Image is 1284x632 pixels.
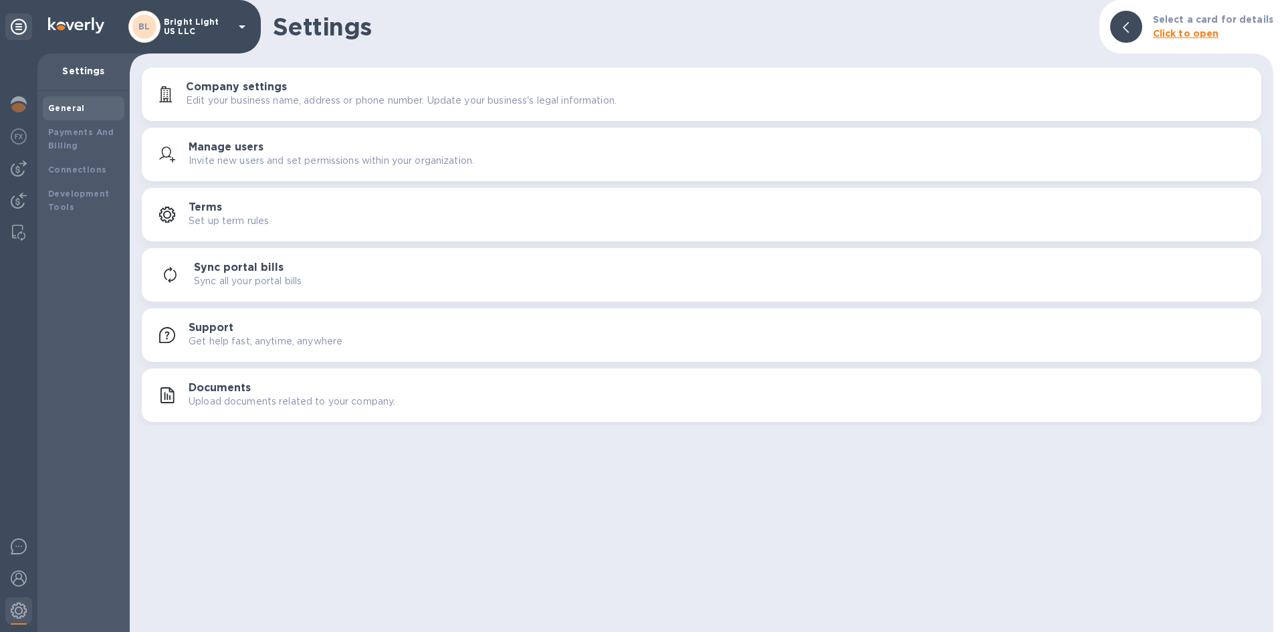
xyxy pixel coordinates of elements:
h3: Sync portal bills [194,261,284,274]
p: Edit your business name, address or phone number. Update your business's legal information. [186,94,617,108]
button: Manage usersInvite new users and set permissions within your organization. [142,128,1261,181]
button: Sync portal billsSync all your portal bills [142,248,1261,302]
p: Set up term rules [189,214,269,228]
h3: Support [189,322,233,334]
p: Sync all your portal bills [194,274,302,288]
button: TermsSet up term rules [142,188,1261,241]
b: Select a card for details [1153,14,1273,25]
b: General [48,103,85,113]
h3: Manage users [189,141,263,154]
h3: Company settings [186,81,287,94]
b: Development Tools [48,189,109,212]
b: Click to open [1153,28,1219,39]
p: Settings [48,64,119,78]
b: Connections [48,165,106,175]
iframe: Chat Widget [1217,568,1284,632]
p: Upload documents related to your company. [189,395,395,409]
h1: Settings [273,13,1089,41]
button: Company settingsEdit your business name, address or phone number. Update your business's legal in... [142,68,1261,121]
button: SupportGet help fast, anytime, anywhere [142,308,1261,362]
b: Payments And Billing [48,127,114,150]
img: Foreign exchange [11,128,27,144]
img: Logo [48,17,104,33]
button: DocumentsUpload documents related to your company. [142,368,1261,422]
h3: Terms [189,201,222,214]
p: Invite new users and set permissions within your organization. [189,154,474,168]
div: Unpin categories [5,13,32,40]
p: Bright Light US LLC [164,17,231,36]
h3: Documents [189,382,251,395]
b: BL [138,21,150,31]
p: Get help fast, anytime, anywhere [189,334,342,348]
